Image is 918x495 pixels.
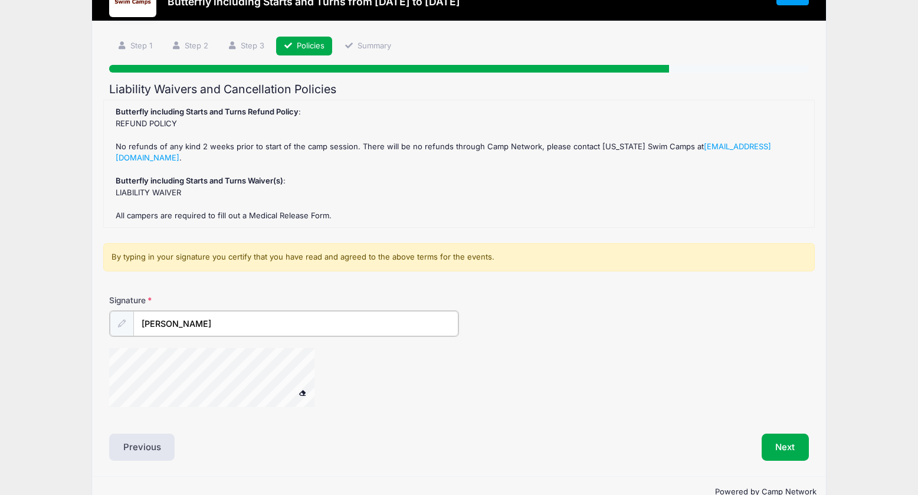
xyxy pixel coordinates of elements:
button: Previous [109,434,175,461]
a: Summary [336,37,399,56]
a: Step 2 [163,37,216,56]
a: Step 1 [109,37,160,56]
strong: Butterfly including Starts and Turns Refund Policy [116,107,299,116]
div: By typing in your signature you certify that you have read and agreed to the above terms for the ... [103,243,815,271]
a: Policies [276,37,333,56]
label: Signature [109,294,284,306]
h2: Liability Waivers and Cancellation Policies [109,83,809,96]
strong: Butterfly including Starts and Turns Waiver(s) [116,176,283,185]
input: Enter first and last name [133,311,458,336]
button: Next [762,434,809,461]
a: Step 3 [219,37,272,56]
div: : REFUND POLICY No refunds of any kind 2 weeks prior to start of the camp session. There will be ... [110,106,808,221]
